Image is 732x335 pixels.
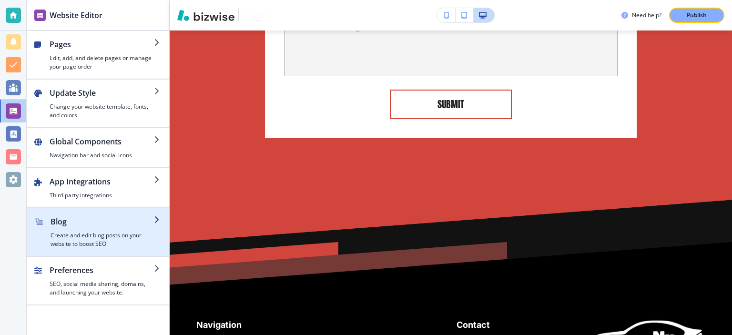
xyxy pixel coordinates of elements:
[50,10,102,21] h2: Website Editor
[27,168,169,207] button: App IntegrationsThird party integrations
[34,10,46,21] img: editor icon
[50,176,154,187] h2: App Integrations
[390,90,512,119] button: SUBMIT
[50,54,154,71] h4: Edit, add, and delete pages or manage your page order
[243,9,269,21] img: Your Logo
[27,257,169,305] button: PreferencesSEO, social media sharing, domains, and launching your website.
[196,320,242,330] strong: Navigation
[50,39,154,50] h2: Pages
[51,231,154,248] h4: Create and edit blog posts on your website to boost SEO
[50,280,154,297] h4: SEO, social media sharing, domains, and launching your website.
[50,191,154,200] h4: Third party integrations
[50,136,154,147] h2: Global Components
[27,128,169,167] button: Global ComponentsNavigation bar and social icons
[27,208,169,256] button: BlogCreate and edit blog posts on your website to boost SEO
[51,216,154,227] h2: Blog
[177,10,234,21] img: Bizwise Logo
[50,264,154,276] h2: Preferences
[687,11,707,20] p: Publish
[50,151,154,160] h4: Navigation bar and social icons
[50,87,154,99] h2: Update Style
[27,80,169,127] button: Update StyleChange your website template, fonts, and colors
[669,8,724,23] button: Publish
[457,320,490,330] strong: Contact
[27,31,169,79] button: PagesEdit, add, and delete pages or manage your page order
[632,11,661,20] h3: Need help?
[50,102,154,120] h4: Change your website template, fonts, and colors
